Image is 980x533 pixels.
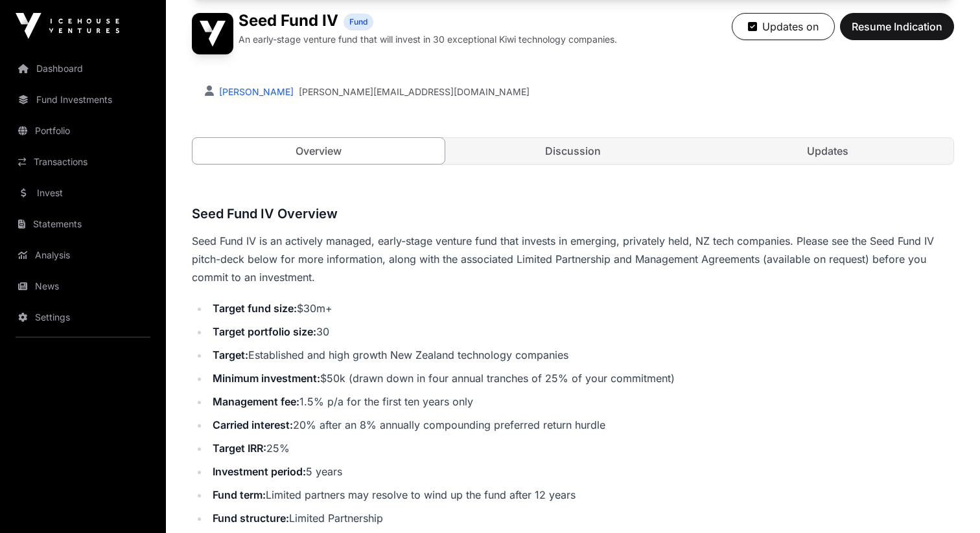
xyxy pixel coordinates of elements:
strong: Carried interest: [213,418,293,431]
strong: Target IRR: [213,442,266,455]
li: Limited partners may resolve to wind up the fund after 12 years [209,486,954,504]
li: Limited Partnership [209,509,954,527]
strong: Target: [213,348,248,361]
span: Resume Indication [852,19,942,34]
li: 25% [209,439,954,457]
a: Settings [10,303,156,332]
img: Icehouse Ventures Logo [16,13,119,39]
img: Seed Fund IV [192,13,233,54]
li: $50k (drawn down in four annual tranches of 25% of your commitment) [209,369,954,387]
a: [PERSON_NAME] [216,86,294,97]
a: [PERSON_NAME][EMAIL_ADDRESS][DOMAIN_NAME] [299,85,530,98]
a: Analysis [10,241,156,269]
li: $30m+ [209,299,954,317]
strong: Target fund size: [213,302,297,315]
a: Discussion [447,138,699,164]
a: News [10,272,156,301]
p: Seed Fund IV is an actively managed, early-stage venture fund that invests in emerging, privately... [192,232,954,286]
li: 30 [209,323,954,341]
a: Resume Indication [840,26,954,39]
button: Updates on [732,13,835,40]
li: Established and high growth New Zealand technology companies [209,346,954,364]
a: Updates [701,138,953,164]
a: Statements [10,210,156,238]
strong: Minimum investment: [213,372,320,385]
strong: Fund term: [213,488,266,501]
li: 20% after an 8% annually compounding preferred return hurdle [209,416,954,434]
strong: Target portfolio size: [213,325,316,338]
a: Overview [192,137,445,164]
strong: Fund structure: [213,512,289,525]
a: Transactions [10,148,156,176]
button: Resume Indication [840,13,954,40]
h3: Seed Fund IV Overview [192,203,954,224]
a: Portfolio [10,117,156,145]
h1: Seed Fund IV [239,13,338,30]
a: Fund Investments [10,85,156,114]
strong: Investment period: [213,465,306,478]
a: Dashboard [10,54,156,83]
li: 1.5% p/a for the first ten years only [209,392,954,411]
nav: Tabs [192,138,953,164]
p: An early-stage venture fund that will invest in 30 exceptional Kiwi technology companies. [239,33,617,46]
li: 5 years [209,462,954,481]
span: Fund [349,17,367,27]
a: Invest [10,179,156,207]
iframe: Chat Widget [915,471,980,533]
strong: Management fee: [213,395,299,408]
